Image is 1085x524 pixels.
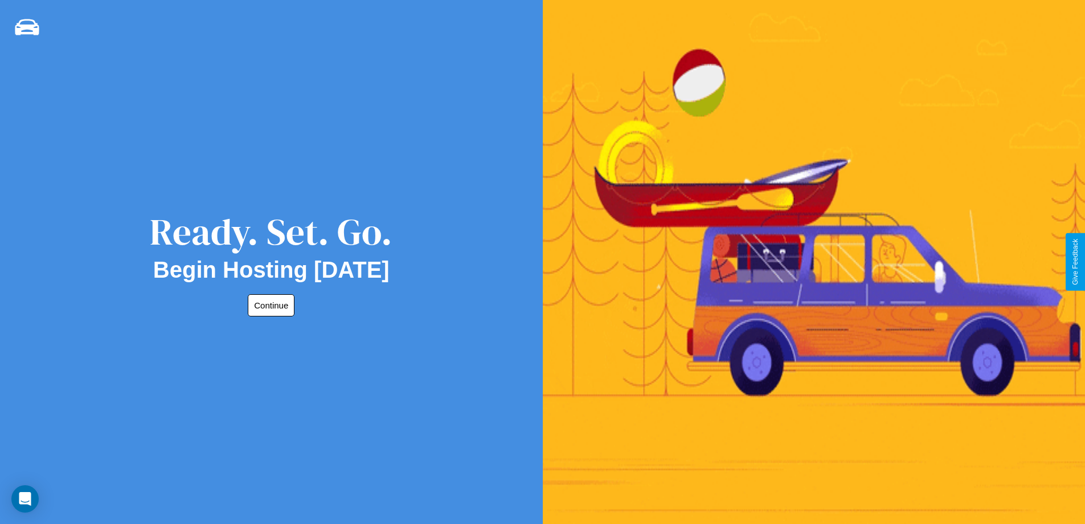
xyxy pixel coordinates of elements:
h2: Begin Hosting [DATE] [153,257,390,283]
div: Give Feedback [1071,239,1079,285]
div: Open Intercom Messenger [11,485,39,513]
button: Continue [248,294,294,316]
div: Ready. Set. Go. [150,206,392,257]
